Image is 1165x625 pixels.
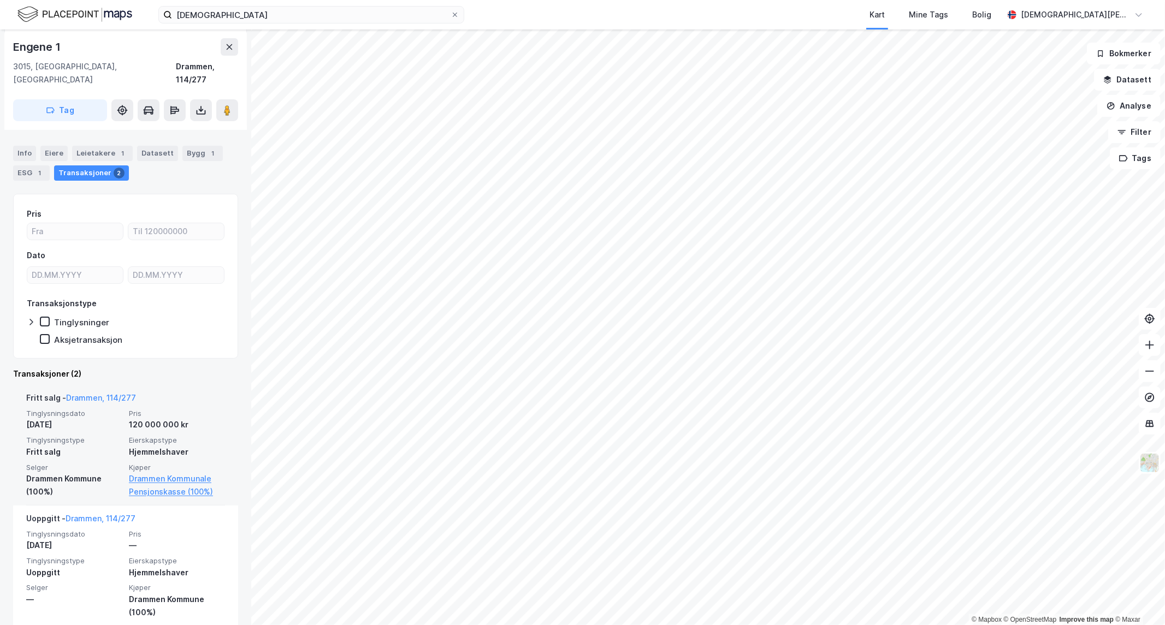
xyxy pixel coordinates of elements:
[137,146,178,161] div: Datasett
[26,445,122,459] div: Fritt salg
[129,445,225,459] div: Hjemmelshaver
[129,463,225,472] span: Kjøper
[27,297,97,310] div: Transaksjonstype
[1110,147,1161,169] button: Tags
[13,367,238,380] div: Transaksjoner (2)
[909,8,948,21] div: Mine Tags
[1004,616,1057,623] a: OpenStreetMap
[34,168,45,178] div: 1
[172,7,451,23] input: Søk på adresse, matrikkel, gårdeiere, leietakere eller personer
[54,317,109,328] div: Tinglysninger
[870,8,885,21] div: Kart
[128,267,224,283] input: DD.MM.YYYY
[13,165,50,181] div: ESG
[1087,43,1161,64] button: Bokmerker
[1060,616,1114,623] a: Improve this map
[26,529,122,539] span: Tinglysningsdato
[27,223,123,240] input: Fra
[129,556,225,566] span: Eierskapstype
[26,391,136,409] div: Fritt salg -
[13,38,62,56] div: Engene 1
[26,463,122,472] span: Selger
[26,556,122,566] span: Tinglysningstype
[1110,573,1165,625] iframe: Chat Widget
[26,583,122,592] span: Selger
[27,249,45,262] div: Dato
[26,436,122,445] span: Tinglysningstype
[54,335,122,345] div: Aksjetransaksjon
[129,583,225,592] span: Kjøper
[129,593,225,619] div: Drammen Kommune (100%)
[26,472,122,498] div: Drammen Kommune (100%)
[129,539,225,552] div: —
[26,593,122,606] div: —
[128,223,224,240] input: Til 120000000
[129,436,225,445] span: Eierskapstype
[129,472,225,498] a: Drammen Kommunale Pensjonskasse (100%)
[72,146,133,161] div: Leietakere
[1021,8,1130,21] div: [DEMOGRAPHIC_DATA][PERSON_NAME]
[27,267,123,283] input: DD.MM.YYYY
[972,616,1002,623] a: Mapbox
[1110,573,1165,625] div: Kontrollprogram for chat
[117,148,128,159] div: 1
[129,566,225,579] div: Hjemmelshaver
[26,409,122,418] span: Tinglysningsdato
[40,146,68,161] div: Eiere
[13,60,176,86] div: 3015, [GEOGRAPHIC_DATA], [GEOGRAPHIC_DATA]
[182,146,223,161] div: Bygg
[26,539,122,552] div: [DATE]
[1139,453,1160,473] img: Z
[972,8,991,21] div: Bolig
[17,5,132,24] img: logo.f888ab2527a4732fd821a326f86c7f29.svg
[129,529,225,539] span: Pris
[26,512,135,529] div: Uoppgitt -
[176,60,238,86] div: Drammen, 114/277
[54,165,129,181] div: Transaksjoner
[27,207,42,221] div: Pris
[129,418,225,431] div: 120 000 000 kr
[13,99,107,121] button: Tag
[26,566,122,579] div: Uoppgitt
[1108,121,1161,143] button: Filter
[66,514,135,523] a: Drammen, 114/277
[26,418,122,431] div: [DATE]
[1094,69,1161,91] button: Datasett
[1097,95,1161,117] button: Analyse
[129,409,225,418] span: Pris
[208,148,218,159] div: 1
[66,393,136,402] a: Drammen, 114/277
[114,168,125,178] div: 2
[13,146,36,161] div: Info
